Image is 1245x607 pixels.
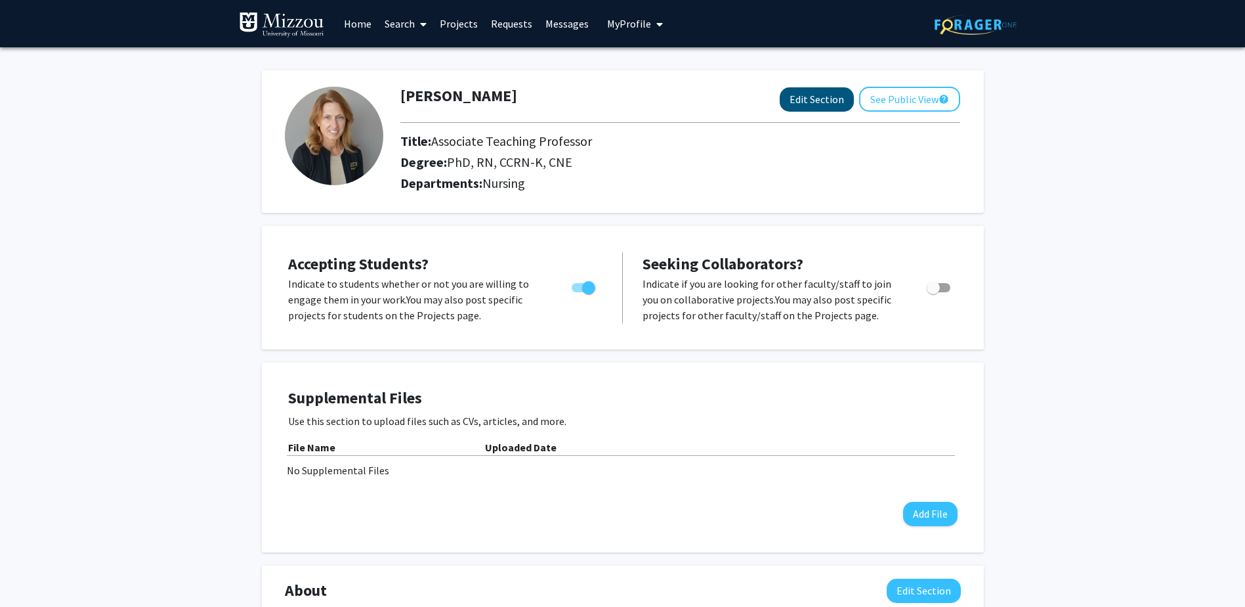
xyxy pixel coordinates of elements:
[239,12,324,38] img: University of Missouri Logo
[887,579,961,603] button: Edit About
[447,154,572,170] span: PhD, RN, CCRN-K, CNE
[431,133,592,149] span: Associate Teaching Professor
[566,276,602,296] div: Toggle
[285,87,383,185] img: Profile Picture
[288,441,335,454] b: File Name
[482,175,525,191] span: Nursing
[10,548,56,597] iframe: Chat
[484,1,539,47] a: Requests
[400,87,517,106] h1: [PERSON_NAME]
[539,1,595,47] a: Messages
[780,87,854,112] button: Edit Section
[285,579,327,602] span: About
[337,1,378,47] a: Home
[288,254,429,274] span: Accepting Students?
[903,502,958,526] button: Add File
[643,276,902,323] p: Indicate if you are looking for other faculty/staff to join you on collaborative projects. You ma...
[485,441,557,454] b: Uploaded Date
[288,413,958,429] p: Use this section to upload files such as CVs, articles, and more.
[400,154,784,170] h2: Degree:
[390,175,970,191] h2: Departments:
[433,1,484,47] a: Projects
[859,87,960,112] button: See Public View
[400,133,784,149] h2: Title:
[939,91,949,107] mat-icon: help
[935,14,1017,35] img: ForagerOne Logo
[288,276,547,323] p: Indicate to students whether or not you are willing to engage them in your work. You may also pos...
[921,276,958,296] div: Toggle
[643,254,803,274] span: Seeking Collaborators?
[607,17,651,30] span: My Profile
[378,1,433,47] a: Search
[287,462,959,478] div: No Supplemental Files
[288,389,958,408] h4: Supplemental Files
